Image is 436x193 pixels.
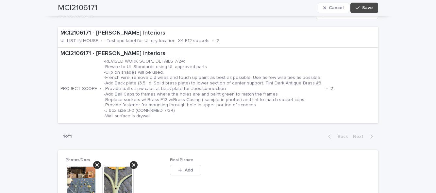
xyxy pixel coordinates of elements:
p: • [212,38,214,44]
a: MCI2106171 - [PERSON_NAME] InteriorsUL LIST IN HOUSE•-Test and label for UL dry location. X4 E12 ... [58,27,378,48]
p: 1 of 1 [58,128,77,144]
p: 2 [216,38,219,44]
button: Next [350,134,378,140]
p: -Test and label for UL dry location. X4 E12 sockets [105,38,210,44]
p: PROJECT SCOPE [60,86,97,92]
p: MCI2106171 - [PERSON_NAME] Interiors [60,50,376,57]
p: • [101,38,103,44]
span: Save [362,6,373,10]
span: Cancel [329,6,344,10]
p: MCI2106171 - [PERSON_NAME] Interiors [60,30,324,37]
p: UL LIST IN HOUSE [60,38,98,44]
p: -REVISED WORK SCOPE DETAILS 7/24: -Rewire to UL Standards using UL approved parts -Clip on shades... [104,59,324,119]
button: Back [323,134,350,140]
a: MCI2106171 - [PERSON_NAME] InteriorsPROJECT SCOPE•-REVISED WORK SCOPE DETAILS 7/24: -Rewire to UL... [58,48,378,123]
p: 2 [330,86,333,92]
button: Save [350,3,378,13]
button: Cancel [318,3,349,13]
p: • [100,86,101,92]
p: • [326,86,328,92]
h2: MCI2106171 [58,3,97,13]
span: Next [353,134,367,139]
button: Add [170,165,201,175]
span: Add [185,168,193,172]
span: Final Picture [170,158,193,162]
span: Back [334,134,348,139]
span: Photos/Docs [66,158,90,162]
